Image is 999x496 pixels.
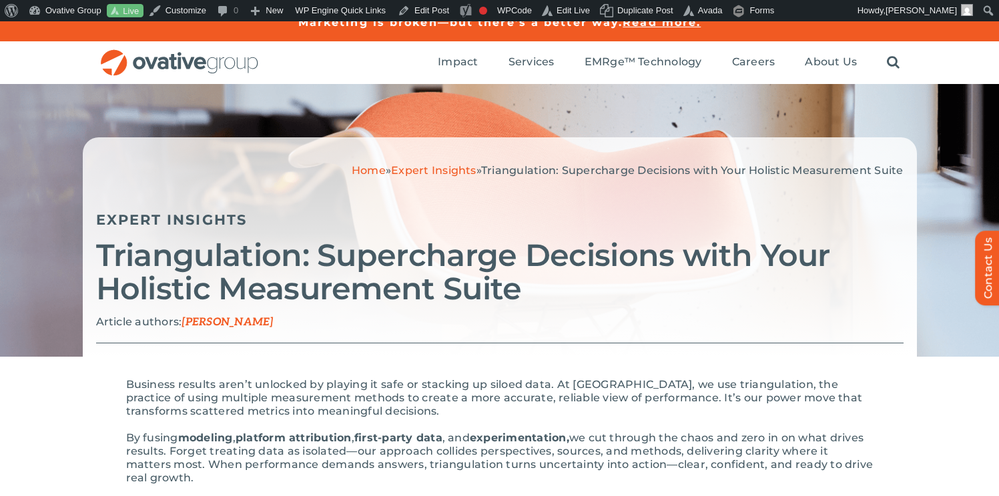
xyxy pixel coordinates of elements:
[352,431,354,444] span: ,
[470,431,569,444] span: experimentation,
[585,55,702,69] span: EMRge™ Technology
[887,55,900,70] a: Search
[107,4,143,18] a: Live
[438,55,478,70] a: Impact
[481,164,904,177] span: Triangulation: Supercharge Decisions with Your Holistic Measurement Suite
[442,431,470,444] span: , and
[126,431,874,484] span: we cut through the chaos and zero in on what drives results. Forget treating data as isolated—our...
[509,55,555,69] span: Services
[96,315,904,329] p: Article authors:
[479,7,487,15] div: Focus keyphrase not set
[99,48,260,61] a: OG_Full_horizontal_RGB
[182,316,273,329] span: [PERSON_NAME]
[886,5,957,15] span: [PERSON_NAME]
[438,55,478,69] span: Impact
[623,16,701,29] a: Read more.
[585,55,702,70] a: EMRge™ Technology
[805,55,857,70] a: About Us
[805,55,857,69] span: About Us
[126,378,863,417] span: Business results aren’t unlocked by playing it safe or stacking up siloed data. At [GEOGRAPHIC_DA...
[352,164,904,177] span: » »
[233,431,236,444] span: ,
[732,55,775,69] span: Careers
[96,239,904,305] h2: Triangulation: Supercharge Decisions with Your Holistic Measurement Suite
[509,55,555,70] a: Services
[96,211,248,228] a: Expert Insights
[178,431,233,444] span: modeling
[354,431,442,444] span: first-party data
[298,16,623,29] a: Marketing is broken—but there’s a better way.
[352,164,386,177] a: Home
[236,431,352,444] span: platform attribution
[732,55,775,70] a: Careers
[438,41,900,84] nav: Menu
[391,164,476,177] a: Expert Insights
[126,431,178,444] span: By fusing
